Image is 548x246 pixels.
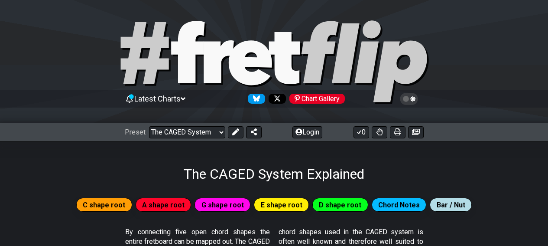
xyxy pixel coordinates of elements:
[261,199,302,211] span: E shape root
[286,94,345,104] a: #fretflip at Pinterest
[244,94,265,104] a: Follow #fretflip at Bluesky
[378,199,420,211] span: Chord Notes
[228,126,243,138] button: Edit Preset
[83,199,125,211] span: C shape root
[184,166,364,182] h1: The CAGED System Explained
[289,94,345,104] div: Chart Gallery
[201,199,244,211] span: G shape root
[353,126,369,138] button: 0
[265,94,286,104] a: Follow #fretflip at X
[437,199,465,211] span: Bar / Nut
[390,126,405,138] button: Print
[408,126,424,138] button: Create image
[404,95,414,103] span: Toggle light / dark theme
[142,199,185,211] span: A shape root
[125,128,146,136] span: Preset
[319,199,361,211] span: D shape root
[292,126,322,138] button: Login
[372,126,387,138] button: Toggle Dexterity for all fretkits
[134,94,181,103] span: Latest Charts
[246,126,262,138] button: Share Preset
[149,126,225,138] select: Preset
